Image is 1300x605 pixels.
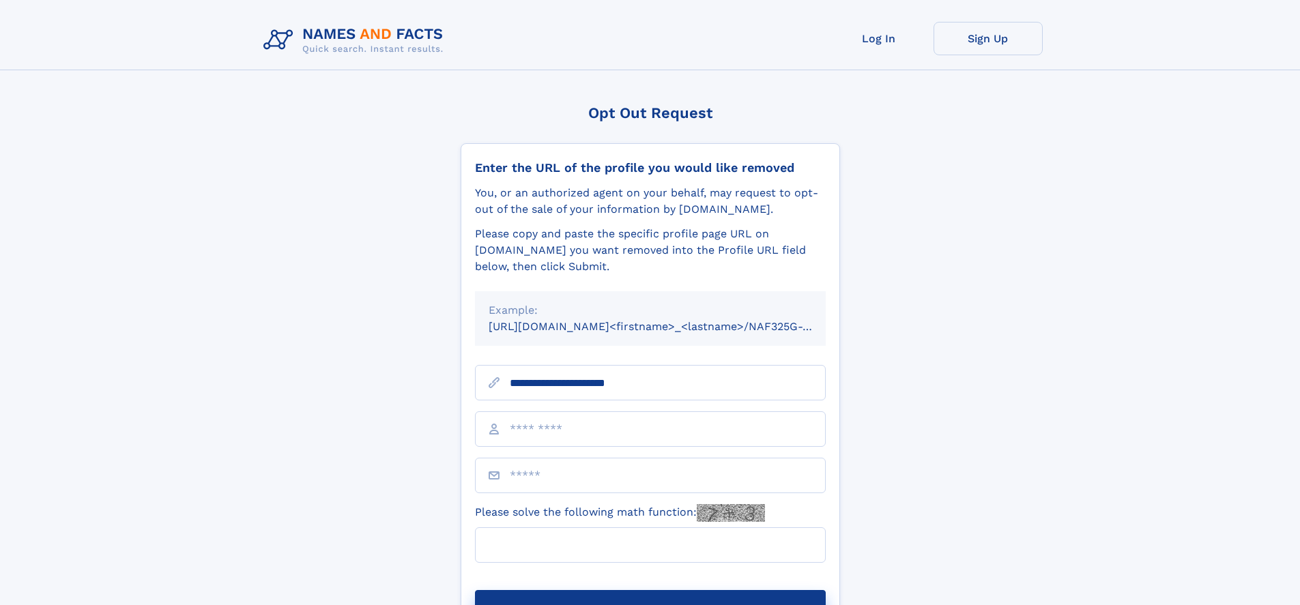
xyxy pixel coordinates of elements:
img: Logo Names and Facts [258,22,454,59]
div: Example: [489,302,812,319]
a: Log In [824,22,934,55]
div: Enter the URL of the profile you would like removed [475,160,826,175]
a: Sign Up [934,22,1043,55]
label: Please solve the following math function: [475,504,765,522]
div: Opt Out Request [461,104,840,121]
small: [URL][DOMAIN_NAME]<firstname>_<lastname>/NAF325G-xxxxxxxx [489,320,852,333]
div: Please copy and paste the specific profile page URL on [DOMAIN_NAME] you want removed into the Pr... [475,226,826,275]
div: You, or an authorized agent on your behalf, may request to opt-out of the sale of your informatio... [475,185,826,218]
